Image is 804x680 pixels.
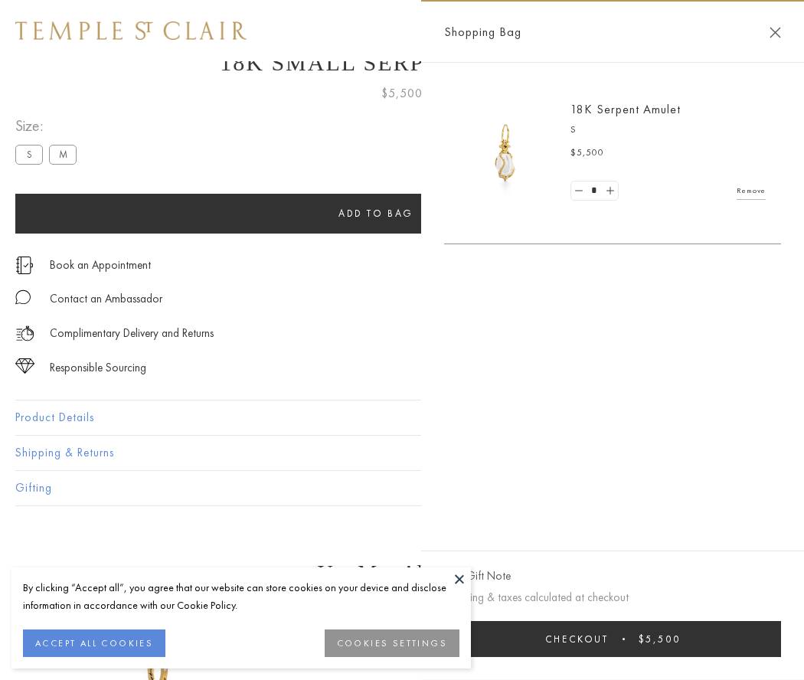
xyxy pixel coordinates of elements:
a: Remove [737,182,766,199]
img: MessageIcon-01_2.svg [15,289,31,305]
a: Book an Appointment [50,257,151,273]
button: Gifting [15,471,789,505]
span: $5,500 [639,633,681,646]
button: COOKIES SETTINGS [325,629,459,657]
img: Temple St. Clair [15,21,247,40]
span: Shopping Bag [444,22,521,42]
div: Responsible Sourcing [50,358,146,378]
button: ACCEPT ALL COOKIES [23,629,165,657]
label: S [15,145,43,164]
div: By clicking “Accept all”, you agree that our website can store cookies on your device and disclos... [23,579,459,614]
img: P51836-E11SERPPV [459,107,551,199]
span: Checkout [545,633,609,646]
a: Set quantity to 0 [571,181,587,201]
h1: 18K Small Serpent Amulet [15,50,789,76]
p: Shipping & taxes calculated at checkout [444,588,781,607]
span: Add to bag [338,207,413,220]
p: Complimentary Delivery and Returns [50,324,214,343]
button: Close Shopping Bag [770,27,781,38]
label: M [49,145,77,164]
a: Set quantity to 2 [602,181,617,201]
img: icon_appointment.svg [15,257,34,274]
div: Contact an Ambassador [50,289,162,309]
span: Size: [15,113,83,139]
button: Add to bag [15,194,737,234]
button: Shipping & Returns [15,436,789,470]
button: Checkout $5,500 [444,621,781,657]
p: S [570,123,766,138]
span: $5,500 [381,83,423,103]
img: icon_delivery.svg [15,324,34,343]
button: Add Gift Note [444,567,511,586]
a: 18K Serpent Amulet [570,101,681,117]
img: icon_sourcing.svg [15,358,34,374]
span: $5,500 [570,145,604,161]
h3: You May Also Like [38,561,766,585]
button: Product Details [15,400,789,435]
